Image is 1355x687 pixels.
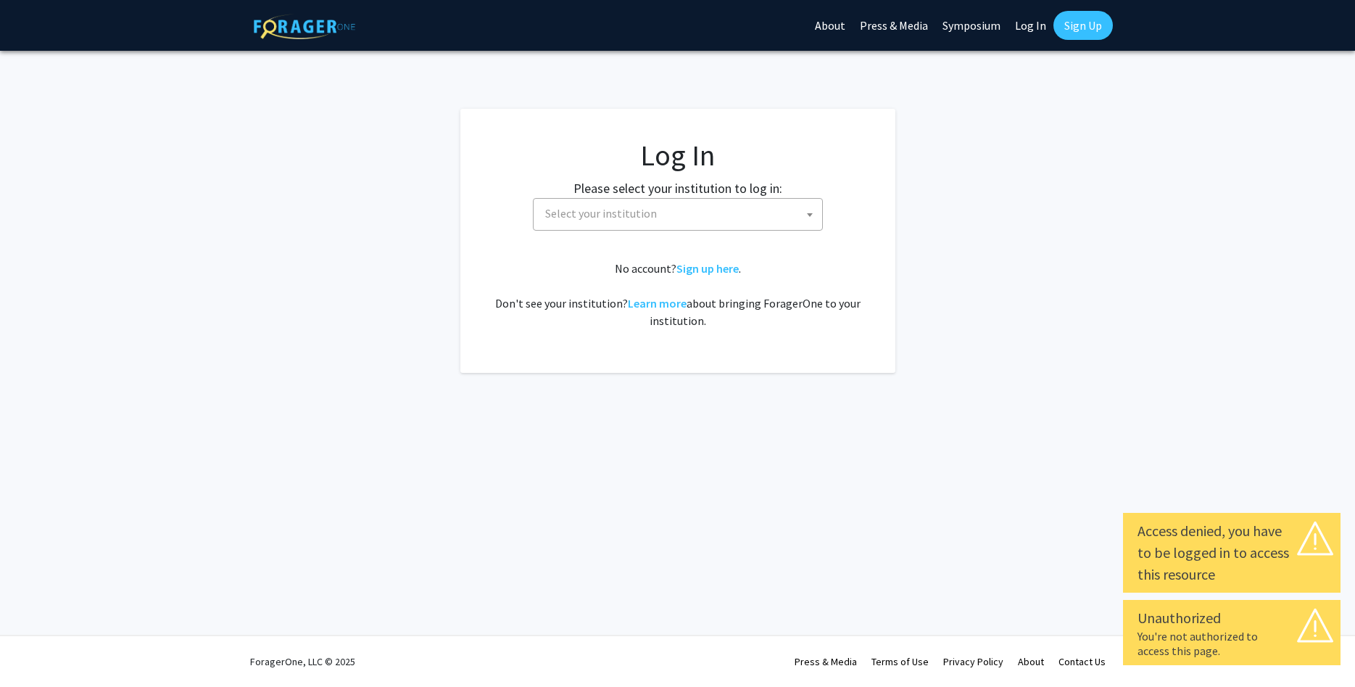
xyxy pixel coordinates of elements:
span: Select your institution [545,206,657,221]
div: Access denied, you have to be logged in to access this resource [1138,520,1326,585]
a: About [1018,655,1044,668]
a: Privacy Policy [943,655,1003,668]
div: Unauthorized [1138,607,1326,629]
a: Press & Media [795,655,857,668]
a: Sign Up [1053,11,1113,40]
a: Learn more about bringing ForagerOne to your institution [628,296,687,310]
img: ForagerOne Logo [254,14,355,39]
span: Select your institution [539,199,822,229]
div: You're not authorized to access this page. [1138,629,1326,658]
a: Terms of Use [871,655,929,668]
a: Sign up here [676,261,739,276]
div: No account? . Don't see your institution? about bringing ForagerOne to your institution. [489,260,866,329]
span: Select your institution [533,198,823,231]
div: ForagerOne, LLC © 2025 [250,636,355,687]
h1: Log In [489,138,866,173]
a: Contact Us [1058,655,1106,668]
label: Please select your institution to log in: [573,178,782,198]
